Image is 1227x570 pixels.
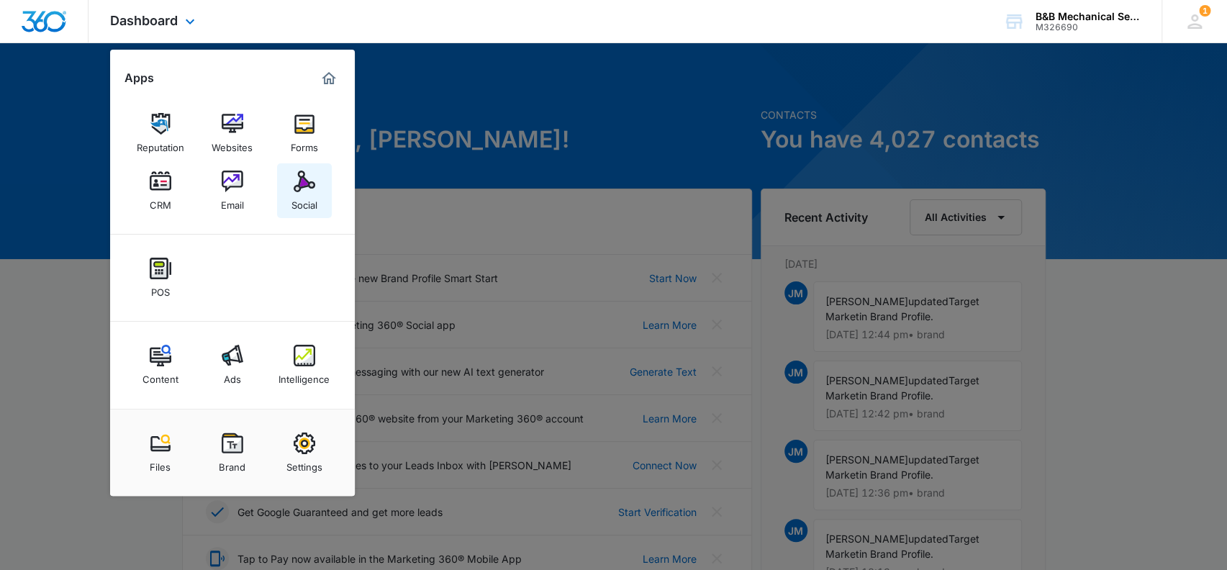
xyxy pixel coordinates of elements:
[133,163,188,218] a: CRM
[212,135,253,153] div: Websites
[219,454,245,473] div: Brand
[205,106,260,160] a: Websites
[150,192,171,211] div: CRM
[1036,11,1141,22] div: account name
[317,67,340,90] a: Marketing 360® Dashboard
[1199,5,1210,17] span: 1
[133,338,188,392] a: Content
[221,192,244,211] div: Email
[1036,22,1141,32] div: account id
[205,425,260,480] a: Brand
[205,163,260,218] a: Email
[151,279,170,298] div: POS
[142,366,178,385] div: Content
[277,106,332,160] a: Forms
[133,425,188,480] a: Files
[277,338,332,392] a: Intelligence
[286,454,322,473] div: Settings
[205,338,260,392] a: Ads
[1199,5,1210,17] div: notifications count
[279,366,330,385] div: Intelligence
[277,425,332,480] a: Settings
[124,71,154,85] h2: Apps
[150,454,171,473] div: Files
[137,135,184,153] div: Reputation
[291,135,318,153] div: Forms
[133,250,188,305] a: POS
[291,192,317,211] div: Social
[277,163,332,218] a: Social
[224,366,241,385] div: Ads
[110,13,178,28] span: Dashboard
[133,106,188,160] a: Reputation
